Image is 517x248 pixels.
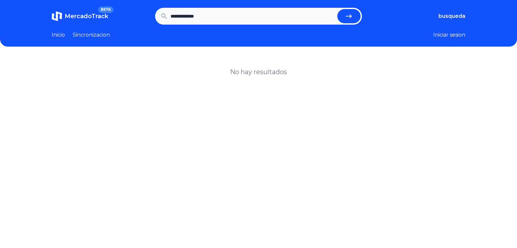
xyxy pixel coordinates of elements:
span: BETA [98,6,113,13]
a: Sincronizacion [73,31,110,39]
span: MercadoTrack [65,13,108,20]
img: MercadoTrack [52,11,62,21]
button: busqueda [438,12,465,20]
button: Iniciar sesion [433,31,465,39]
a: MercadoTrackBETA [52,11,108,21]
h1: No hay resultados [230,67,287,76]
a: Inicio [52,31,65,39]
